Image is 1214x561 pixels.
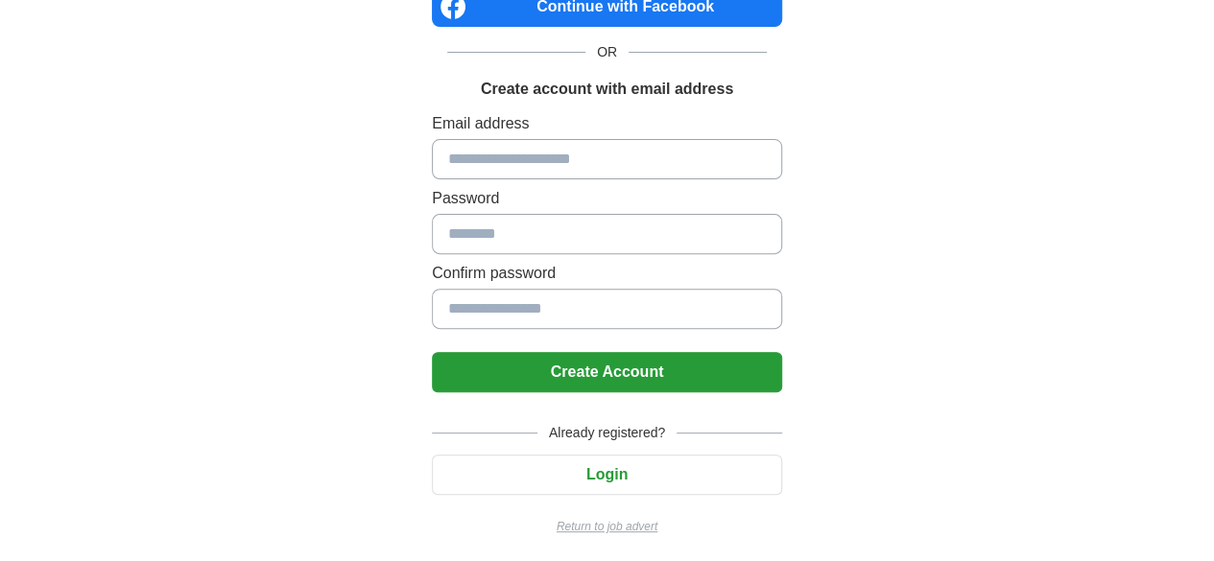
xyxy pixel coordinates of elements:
a: Return to job advert [432,518,782,535]
button: Create Account [432,352,782,392]
label: Email address [432,112,782,135]
h1: Create account with email address [481,78,733,101]
a: Login [432,466,782,482]
button: Login [432,455,782,495]
span: OR [585,42,629,62]
label: Password [432,187,782,210]
label: Confirm password [432,262,782,285]
span: Already registered? [537,423,677,443]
